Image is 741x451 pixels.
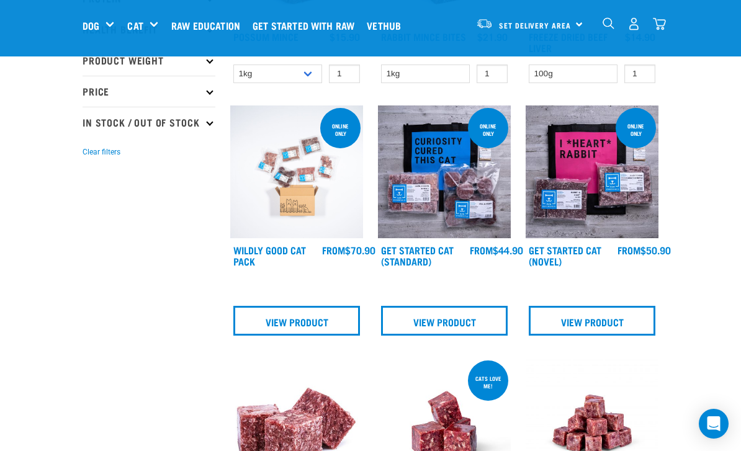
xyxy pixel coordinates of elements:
[617,247,640,252] span: FROM
[529,247,601,264] a: Get Started Cat (Novel)
[470,247,493,252] span: FROM
[168,1,249,50] a: Raw Education
[83,146,120,158] button: Clear filters
[476,18,493,29] img: van-moving.png
[127,18,143,33] a: Cat
[381,306,508,336] a: View Product
[320,117,361,143] div: ONLINE ONLY
[322,244,375,256] div: $70.90
[381,247,454,264] a: Get Started Cat (Standard)
[233,306,360,336] a: View Product
[529,306,655,336] a: View Product
[364,1,410,50] a: Vethub
[83,45,215,76] p: Product Weight
[699,409,729,439] div: Open Intercom Messenger
[526,105,658,238] img: Assortment Of Raw Essential Products For Cats Including, Pink And Black Tote Bag With "I *Heart* ...
[617,244,671,256] div: $50.90
[83,76,215,107] p: Price
[627,17,640,30] img: user.png
[378,105,511,238] img: Assortment Of Raw Essential Products For Cats Including, Blue And Black Tote Bag With "Curiosity ...
[477,65,508,84] input: 1
[322,247,345,252] span: FROM
[499,23,571,27] span: Set Delivery Area
[603,17,614,29] img: home-icon-1@2x.png
[653,17,666,30] img: home-icon@2x.png
[468,369,508,395] div: Cats love me!
[249,1,364,50] a: Get started with Raw
[470,244,523,256] div: $44.90
[616,117,656,143] div: online only
[624,65,655,84] input: 1
[468,117,508,143] div: online only
[233,247,306,264] a: Wildly Good Cat Pack
[83,107,215,138] p: In Stock / Out Of Stock
[329,65,360,84] input: 1
[230,105,363,238] img: Cat 0 2sec
[83,18,99,33] a: Dog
